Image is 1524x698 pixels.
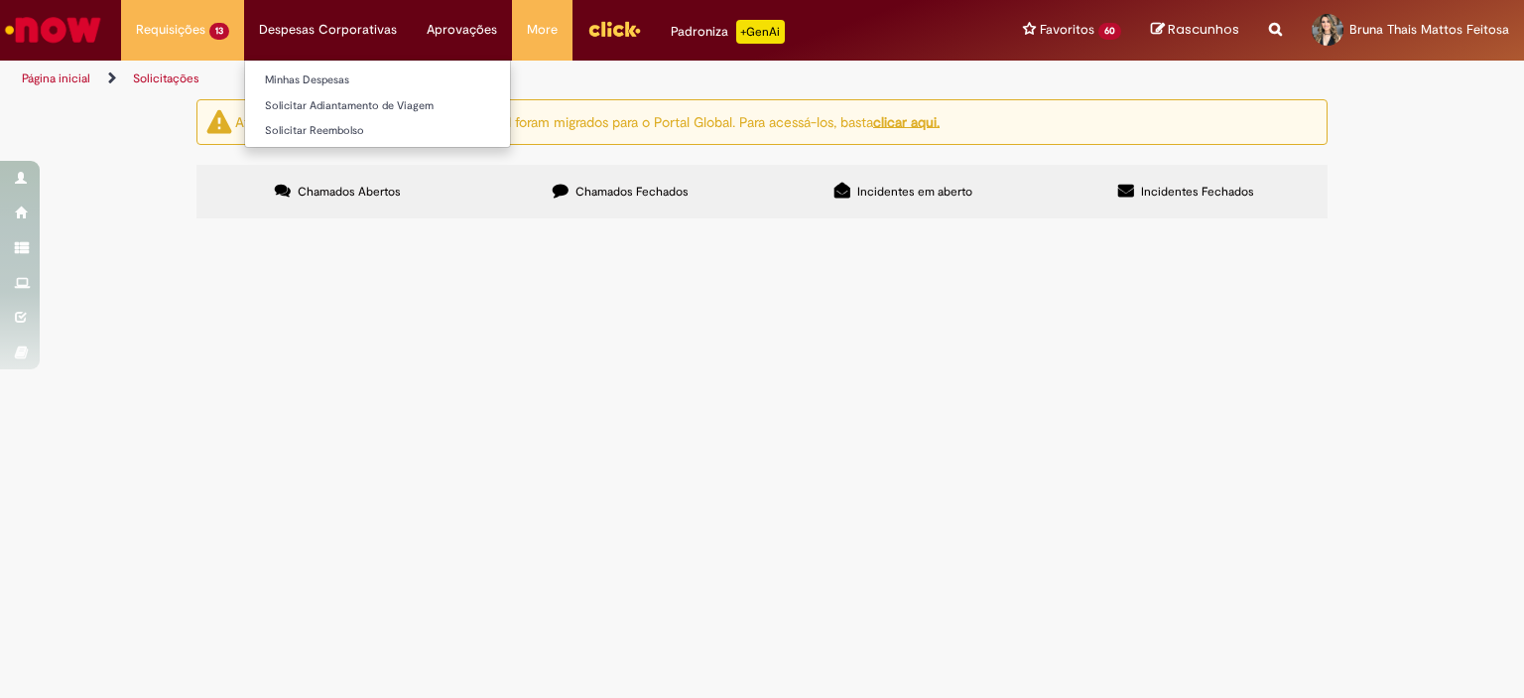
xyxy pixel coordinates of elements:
span: Despesas Corporativas [259,20,397,40]
ul: Trilhas de página [15,61,1001,97]
span: 60 [1098,23,1121,40]
a: Página inicial [22,70,90,86]
a: Solicitar Adiantamento de Viagem [245,95,510,117]
img: ServiceNow [2,10,104,50]
span: Favoritos [1040,20,1094,40]
span: Rascunhos [1168,20,1239,39]
span: Aprovações [427,20,497,40]
ng-bind-html: Atenção: alguns chamados relacionados a T.I foram migrados para o Portal Global. Para acessá-los,... [235,112,940,130]
img: click_logo_yellow_360x200.png [587,14,641,44]
div: Padroniza [671,20,785,44]
a: Solicitar Reembolso [245,120,510,142]
a: Minhas Despesas [245,70,510,91]
span: Incidentes Fechados [1141,184,1254,200]
a: Rascunhos [1151,21,1239,40]
span: Bruna Thais Mattos Feitosa [1349,21,1509,38]
p: +GenAi [736,20,785,44]
span: Requisições [136,20,205,40]
ul: Despesas Corporativas [244,60,511,148]
span: Chamados Fechados [575,184,689,200]
span: More [527,20,558,40]
span: Incidentes em aberto [857,184,972,200]
span: Chamados Abertos [298,184,401,200]
span: 13 [209,23,229,40]
a: Solicitações [133,70,199,86]
a: clicar aqui. [873,112,940,130]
